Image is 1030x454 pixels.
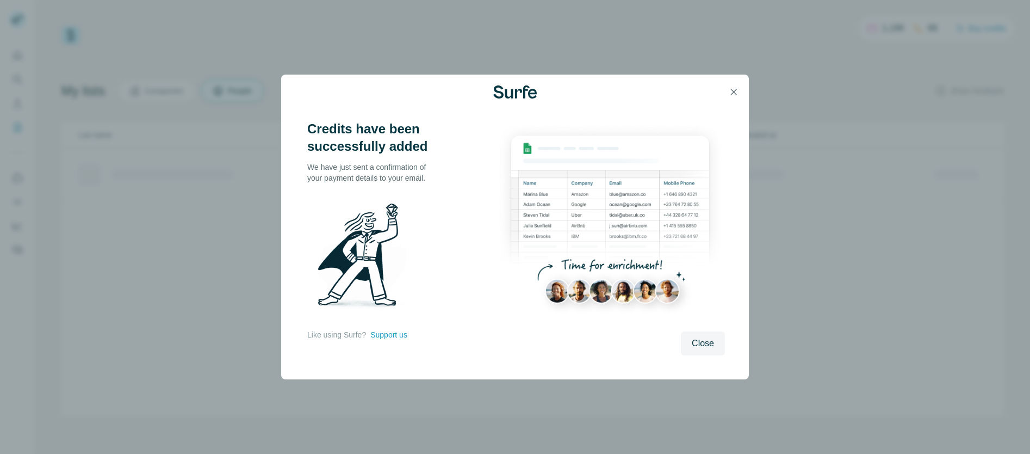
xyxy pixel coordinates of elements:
img: Surfe Logo [493,85,537,99]
img: Surfe Illustration - Man holding diamond [307,197,420,318]
button: Close [681,332,725,355]
h3: Credits have been successfully added [307,120,438,155]
p: Like using Surfe? [307,329,366,340]
img: Enrichment Hub - Sheet Preview [495,120,725,324]
button: Support us [370,329,407,340]
p: We have just sent a confirmation of your payment details to your email. [307,162,438,183]
span: Close [692,337,714,350]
